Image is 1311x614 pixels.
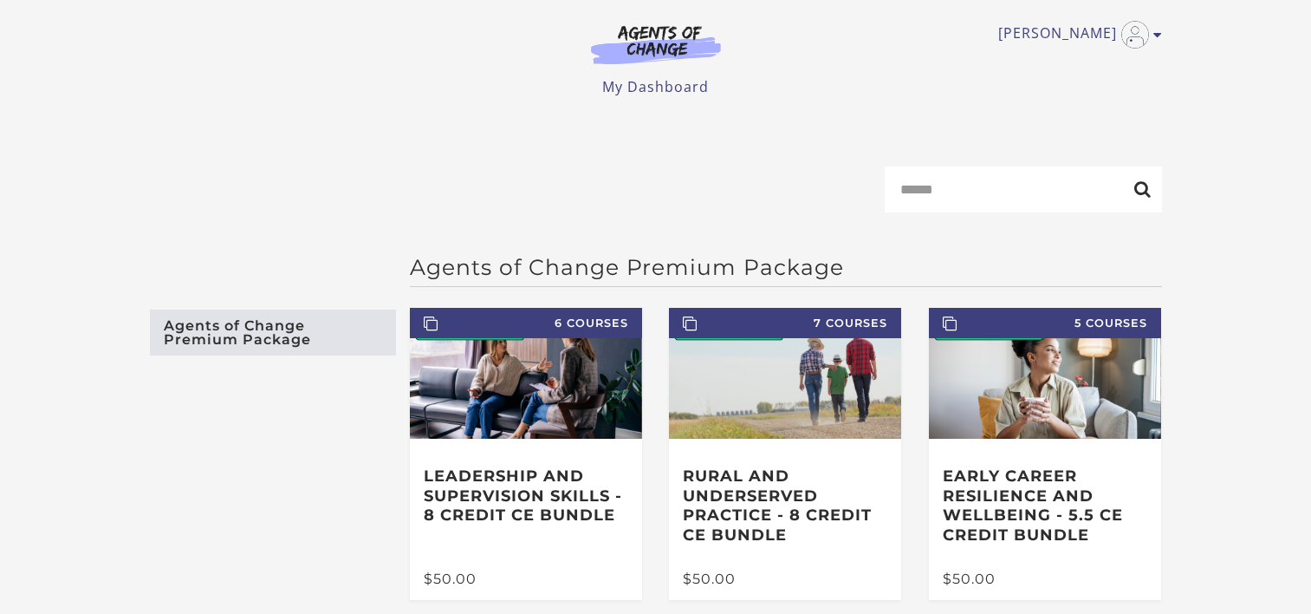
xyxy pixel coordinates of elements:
a: 6 Courses Leadership and Supervision Skills - 8 Credit CE Bundle $50.00 [410,308,642,600]
a: My Dashboard [602,77,709,96]
a: Toggle menu [998,21,1153,49]
a: Agents of Change Premium Package [150,310,396,356]
h3: Rural and Underserved Practice - 8 Credit CE Bundle [683,467,887,545]
img: Agents of Change Logo [573,24,739,64]
span: 5 Courses [929,308,1161,338]
span: 7 Courses [669,308,901,338]
a: 7 Courses Rural and Underserved Practice - 8 Credit CE Bundle $50.00 [669,308,901,600]
div: $50.00 [424,572,628,586]
a: 5 Courses Early Career Resilience and Wellbeing - 5.5 CE Credit Bundle $50.00 [929,308,1161,600]
span: 6 Courses [410,308,642,338]
div: $50.00 [683,572,887,586]
h3: Leadership and Supervision Skills - 8 Credit CE Bundle [424,467,628,526]
h2: Agents of Change Premium Package [410,254,1162,280]
div: $50.00 [943,572,1147,586]
h3: Early Career Resilience and Wellbeing - 5.5 CE Credit Bundle [943,467,1147,545]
